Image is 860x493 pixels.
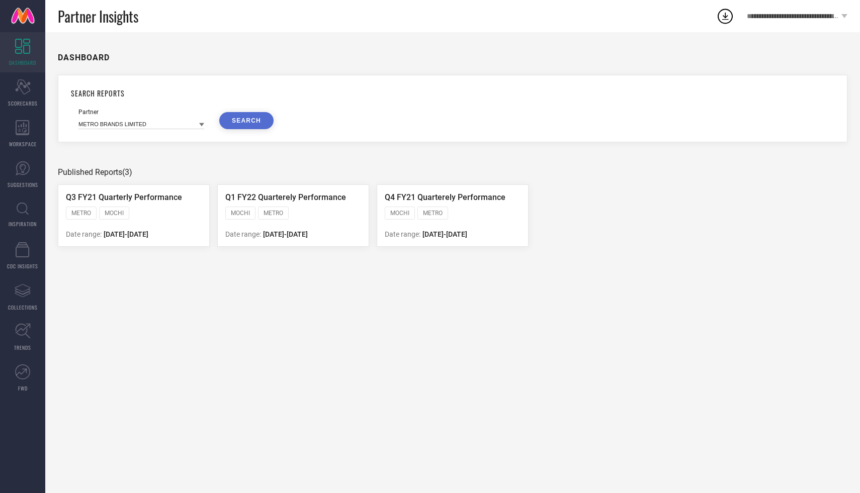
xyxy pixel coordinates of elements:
[422,230,467,238] span: [DATE] - [DATE]
[9,220,37,228] span: INSPIRATION
[66,192,182,202] span: Q3 FY21 Quarterly Performance
[716,7,734,25] div: Open download list
[58,167,847,177] div: Published Reports (3)
[219,112,274,129] button: SEARCH
[8,100,38,107] span: SCORECARDS
[58,53,110,62] h1: DASHBOARD
[8,304,38,311] span: COLLECTIONS
[231,210,250,217] span: MOCHI
[385,230,420,238] span: Date range:
[225,192,346,202] span: Q1 FY22 Quarterely Performance
[105,210,124,217] span: MOCHI
[9,59,36,66] span: DASHBOARD
[104,230,148,238] span: [DATE] - [DATE]
[66,230,102,238] span: Date range:
[58,6,138,27] span: Partner Insights
[225,230,261,238] span: Date range:
[71,88,834,98] h1: SEARCH REPORTS
[9,140,37,148] span: WORKSPACE
[390,210,409,217] span: MOCHI
[263,230,308,238] span: [DATE] - [DATE]
[7,262,38,270] span: CDC INSIGHTS
[8,181,38,188] span: SUGGESTIONS
[71,210,91,217] span: METRO
[423,210,443,217] span: METRO
[18,384,28,392] span: FWD
[385,192,505,202] span: Q4 FY21 Quarterely Performance
[14,344,31,351] span: TRENDS
[78,109,204,116] div: Partner
[264,210,283,217] span: METRO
